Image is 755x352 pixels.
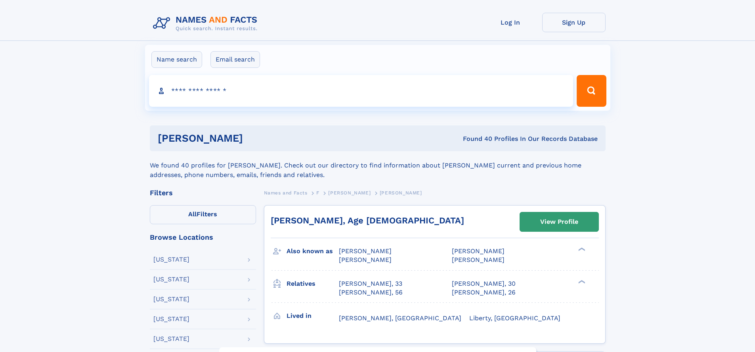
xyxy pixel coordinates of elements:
a: Sign Up [542,13,606,32]
div: View Profile [540,213,578,231]
a: [PERSON_NAME], 33 [339,279,402,288]
a: F [316,188,319,198]
a: Names and Facts [264,188,308,198]
h3: Lived in [287,309,339,323]
label: Name search [151,51,202,68]
div: Filters [150,189,256,196]
span: Liberty, [GEOGRAPHIC_DATA] [469,314,560,322]
div: We found 40 profiles for [PERSON_NAME]. Check out our directory to find information about [PERSON... [150,151,606,180]
span: [PERSON_NAME] [380,190,422,196]
a: [PERSON_NAME], 30 [452,279,516,288]
button: Search Button [577,75,606,107]
span: [PERSON_NAME] [339,247,392,255]
div: [US_STATE] [153,276,189,283]
a: [PERSON_NAME], Age [DEMOGRAPHIC_DATA] [271,215,464,225]
span: [PERSON_NAME] [452,247,505,255]
div: Browse Locations [150,234,256,241]
a: [PERSON_NAME], 26 [452,288,516,297]
span: [PERSON_NAME] [328,190,371,196]
input: search input [149,75,573,107]
a: [PERSON_NAME], 56 [339,288,403,297]
span: All [188,210,197,218]
a: View Profile [520,212,598,231]
label: Filters [150,205,256,224]
span: [PERSON_NAME] [339,256,392,264]
div: [US_STATE] [153,316,189,322]
div: [US_STATE] [153,256,189,263]
span: [PERSON_NAME] [452,256,505,264]
h3: Also known as [287,244,339,258]
div: ❯ [576,279,586,284]
a: [PERSON_NAME] [328,188,371,198]
h1: [PERSON_NAME] [158,133,353,143]
div: Found 40 Profiles In Our Records Database [353,135,598,143]
span: F [316,190,319,196]
div: [US_STATE] [153,296,189,302]
span: [PERSON_NAME], [GEOGRAPHIC_DATA] [339,314,461,322]
a: Log In [479,13,542,32]
div: [US_STATE] [153,336,189,342]
label: Email search [210,51,260,68]
h3: Relatives [287,277,339,290]
img: Logo Names and Facts [150,13,264,34]
div: ❯ [576,247,586,252]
